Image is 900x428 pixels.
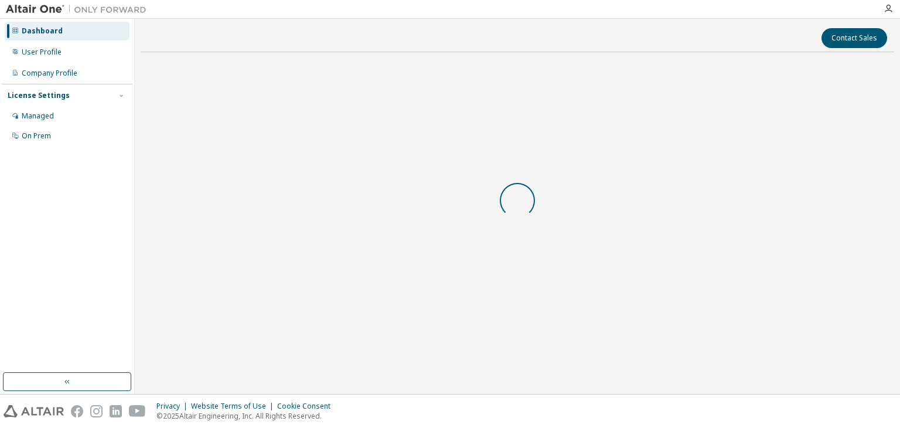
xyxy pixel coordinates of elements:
[821,28,887,48] button: Contact Sales
[90,405,103,417] img: instagram.svg
[110,405,122,417] img: linkedin.svg
[191,402,277,411] div: Website Terms of Use
[22,69,77,78] div: Company Profile
[6,4,152,15] img: Altair One
[22,47,62,57] div: User Profile
[156,402,191,411] div: Privacy
[22,131,51,141] div: On Prem
[71,405,83,417] img: facebook.svg
[8,91,70,100] div: License Settings
[22,26,63,36] div: Dashboard
[4,405,64,417] img: altair_logo.svg
[156,411,337,421] p: © 2025 Altair Engineering, Inc. All Rights Reserved.
[22,111,54,121] div: Managed
[277,402,337,411] div: Cookie Consent
[129,405,146,417] img: youtube.svg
